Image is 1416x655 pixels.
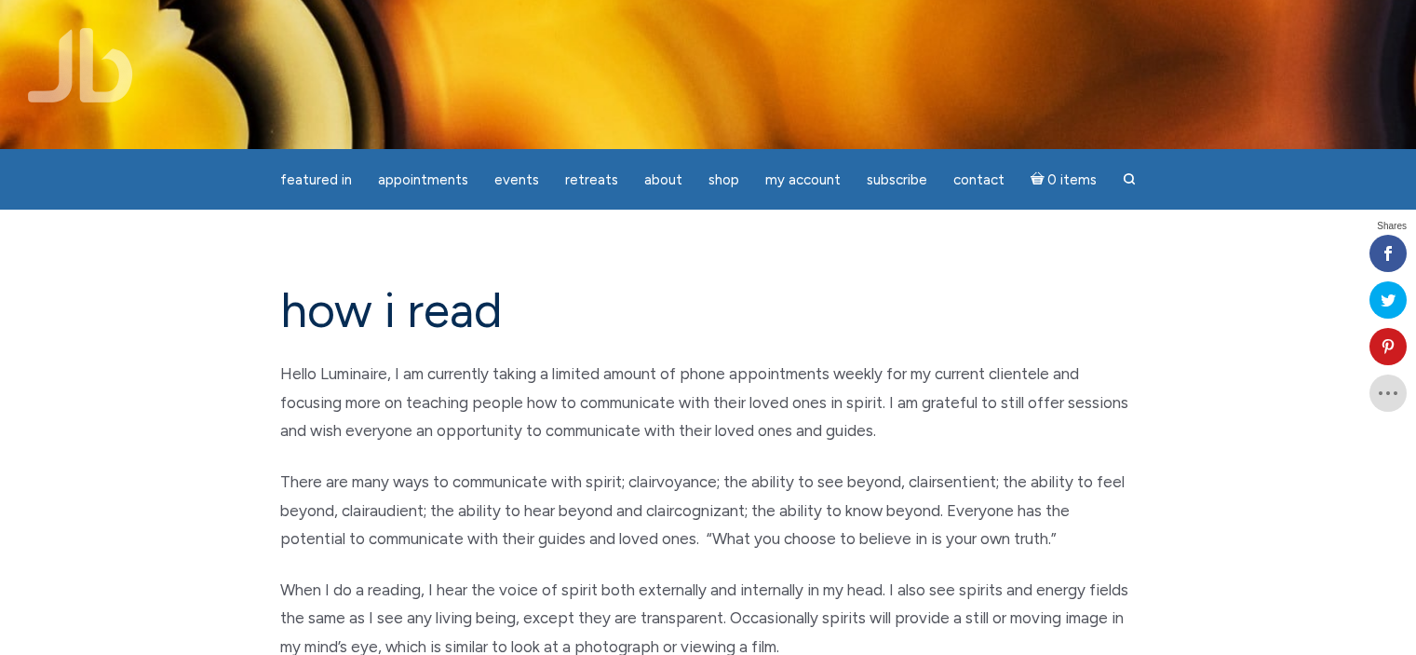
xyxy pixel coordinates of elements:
[280,360,1137,445] p: Hello Luminaire, I am currently taking a limited amount of phone appointments weekly for my curre...
[1031,171,1048,188] i: Cart
[765,171,841,188] span: My Account
[942,162,1016,198] a: Contact
[494,171,539,188] span: Events
[708,171,739,188] span: Shop
[28,28,133,102] img: Jamie Butler. The Everyday Medium
[754,162,852,198] a: My Account
[644,171,682,188] span: About
[1047,173,1097,187] span: 0 items
[565,171,618,188] span: Retreats
[269,162,363,198] a: featured in
[1019,160,1109,198] a: Cart0 items
[856,162,938,198] a: Subscribe
[633,162,694,198] a: About
[280,284,1137,337] h1: how i read
[867,171,927,188] span: Subscribe
[483,162,550,198] a: Events
[953,171,1005,188] span: Contact
[378,171,468,188] span: Appointments
[697,162,750,198] a: Shop
[280,468,1137,553] p: There are many ways to communicate with spirit; clairvoyance; the ability to see beyond, clairsen...
[367,162,479,198] a: Appointments
[1377,222,1407,231] span: Shares
[280,171,352,188] span: featured in
[554,162,629,198] a: Retreats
